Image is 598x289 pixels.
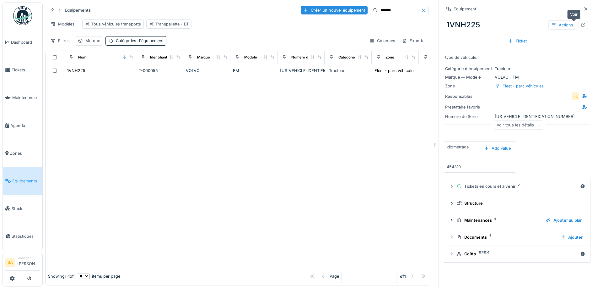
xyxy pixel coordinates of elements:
[445,83,492,89] div: Zone
[399,36,429,45] div: Exporter
[244,55,257,60] div: Modèle
[17,256,40,260] div: Manager
[447,164,461,170] div: 454319
[3,167,42,195] a: Équipements
[85,21,141,27] div: Tous véhicules transports
[3,112,42,139] a: Agenda
[62,7,93,13] strong: Équipements
[447,248,588,260] summary: Coûts12412 €
[78,273,120,279] div: items per page
[149,21,189,27] div: Transpallette - BT
[447,214,588,226] summary: Maintenances5Ajouter au plan
[3,84,42,112] a: Maintenance
[3,139,42,167] a: Zones
[445,114,589,119] div: [US_VEHICLE_IDENTIFICATION_NUMBER]
[445,66,589,72] div: Tracteur
[400,273,406,279] strong: of 1
[48,36,73,45] div: Filtres
[12,206,40,212] span: Stock
[558,233,585,242] div: Ajouter
[329,68,345,74] div: Tracteur
[3,29,42,56] a: Dashboard
[10,123,40,129] span: Agenda
[12,95,40,101] span: Maintenance
[505,37,529,45] div: Ticket
[494,121,543,130] div: Voir tous les détails
[5,258,15,267] li: BA
[567,10,580,19] div: Voir
[5,256,40,271] a: BA Manager[PERSON_NAME]
[374,68,416,74] div: Fleet - parc véhicules
[447,231,588,243] summary: Documents8Ajouter
[457,183,578,189] div: Tickets en cours et à venir
[454,6,476,12] div: Équipement
[3,195,42,222] a: Stock
[385,55,394,60] div: Zone
[447,197,588,209] summary: Structure
[457,217,541,223] div: Maintenances
[78,55,86,60] div: Nom
[503,83,544,89] div: Fleet - parc véhicules
[445,104,492,110] div: Prestataire favoris
[548,20,576,30] div: Actions
[233,68,275,74] div: FM
[10,150,40,156] span: Zones
[3,222,42,250] a: Statistiques
[330,273,339,279] div: Page
[338,55,382,60] div: Catégories d'équipement
[457,234,556,240] div: Documents
[445,114,492,119] div: Numéro de Série
[447,144,469,150] div: kilométrage
[48,19,77,29] div: Modèles
[67,68,85,74] div: 1VNH225
[482,144,513,153] div: Add value
[12,233,40,239] span: Statistiques
[186,68,228,74] div: VOLVO
[280,68,322,74] div: [US_VEHICLE_IDENTIFICATION_NUMBER]
[197,55,210,60] div: Marque
[367,36,398,45] div: Colonnes
[12,67,40,73] span: Tickets
[445,74,589,80] div: VOLVO — FM
[291,55,320,60] div: Numéro de Série
[445,74,492,80] div: Marque — Modèle
[445,66,492,72] div: Catégorie d'équipement
[445,54,589,60] div: type de véhicule: T
[139,68,181,74] div: T-000055
[48,273,75,279] div: Showing 1 - 1 of 1
[543,216,585,225] div: Ajouter au plan
[301,6,368,14] div: Créer un nouvel équipement
[85,38,100,44] div: Marque
[457,251,578,257] div: Coûts
[13,6,32,25] img: Badge_color-CXgf-gQk.svg
[12,178,40,184] span: Équipements
[444,17,590,33] div: 1VNH225
[150,55,180,60] div: Identifiant interne
[17,256,40,269] li: [PERSON_NAME]
[447,181,588,192] summary: Tickets en cours et à venir7
[11,39,40,45] span: Dashboard
[116,38,164,44] div: Catégories d'équipement
[571,92,580,101] div: FL
[457,200,583,206] div: Structure
[445,93,492,99] div: Responsables
[3,56,42,84] a: Tickets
